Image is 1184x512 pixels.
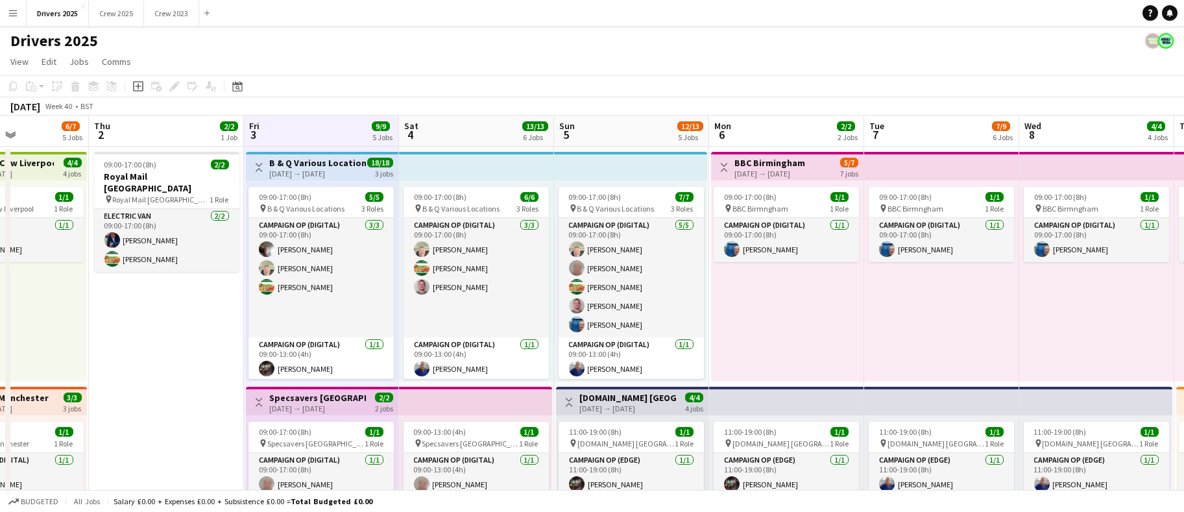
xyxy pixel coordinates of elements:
[5,53,34,70] a: View
[89,1,144,26] button: Crew 2025
[1158,33,1174,49] app-user-avatar: Claire Stewart
[71,496,103,506] span: All jobs
[144,1,199,26] button: Crew 2023
[102,56,131,67] span: Comms
[42,56,56,67] span: Edit
[97,53,136,70] a: Comms
[10,100,40,113] div: [DATE]
[291,496,372,506] span: Total Budgeted £0.00
[21,497,58,506] span: Budgeted
[1145,33,1161,49] app-user-avatar: Nicola Price
[10,56,29,67] span: View
[6,494,60,509] button: Budgeted
[43,101,75,111] span: Week 40
[69,56,89,67] span: Jobs
[36,53,62,70] a: Edit
[64,53,94,70] a: Jobs
[10,31,98,51] h1: Drivers 2025
[27,1,89,26] button: Drivers 2025
[80,101,93,111] div: BST
[114,496,372,506] div: Salary £0.00 + Expenses £0.00 + Subsistence £0.00 =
